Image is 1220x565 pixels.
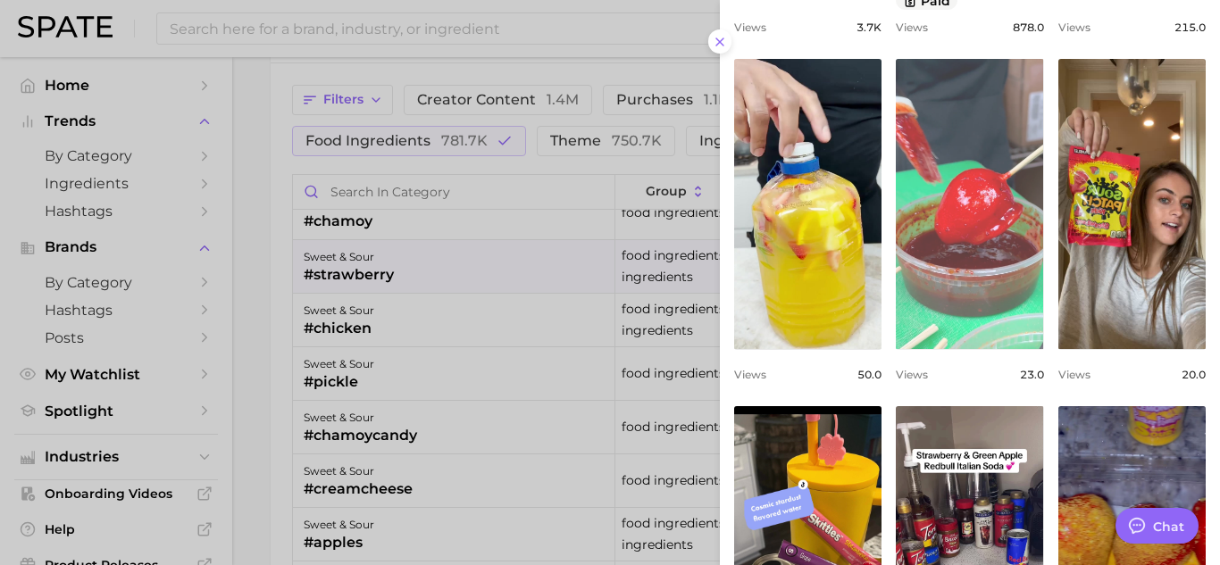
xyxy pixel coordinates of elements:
span: Views [896,21,928,34]
span: 23.0 [1020,368,1044,381]
span: Views [896,368,928,381]
span: Views [734,21,766,34]
span: 20.0 [1182,368,1206,381]
span: 215.0 [1174,21,1206,34]
span: Views [1058,21,1090,34]
span: Views [1058,368,1090,381]
span: 3.7k [857,21,882,34]
span: 50.0 [857,368,882,381]
span: Views [734,368,766,381]
span: 878.0 [1013,21,1044,34]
